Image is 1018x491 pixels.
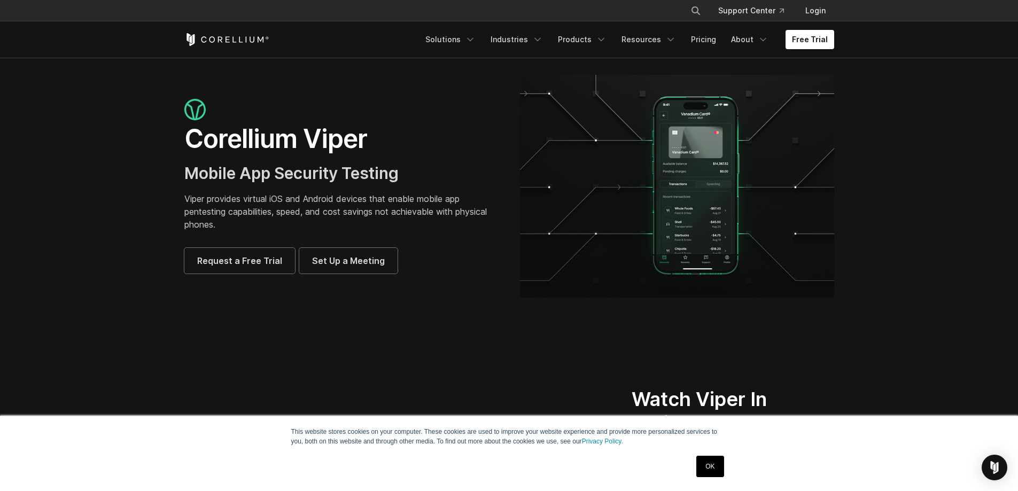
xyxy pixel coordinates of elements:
a: Free Trial [786,30,834,49]
a: Privacy Policy. [582,438,623,445]
a: OK [696,456,724,477]
span: Request a Free Trial [197,254,282,267]
a: About [725,30,775,49]
h1: Corellium Viper [184,123,499,155]
img: viper_icon_large [184,99,206,121]
span: Mobile App Security Testing [184,163,399,183]
a: Resources [615,30,682,49]
a: Support Center [710,1,792,20]
a: Products [551,30,613,49]
p: Viper provides virtual iOS and Android devices that enable mobile app pentesting capabilities, sp... [184,192,499,231]
a: Industries [484,30,549,49]
a: Request a Free Trial [184,248,295,274]
a: Solutions [419,30,482,49]
button: Search [686,1,705,20]
a: Set Up a Meeting [299,248,398,274]
div: Navigation Menu [678,1,834,20]
a: Pricing [685,30,722,49]
p: This website stores cookies on your computer. These cookies are used to improve your website expe... [291,427,727,446]
a: Corellium Home [184,33,269,46]
span: Set Up a Meeting [312,254,385,267]
div: Open Intercom Messenger [982,455,1007,480]
div: Navigation Menu [419,30,834,49]
h2: Watch Viper In Action [632,387,794,435]
a: Login [797,1,834,20]
img: viper_hero [520,75,834,298]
